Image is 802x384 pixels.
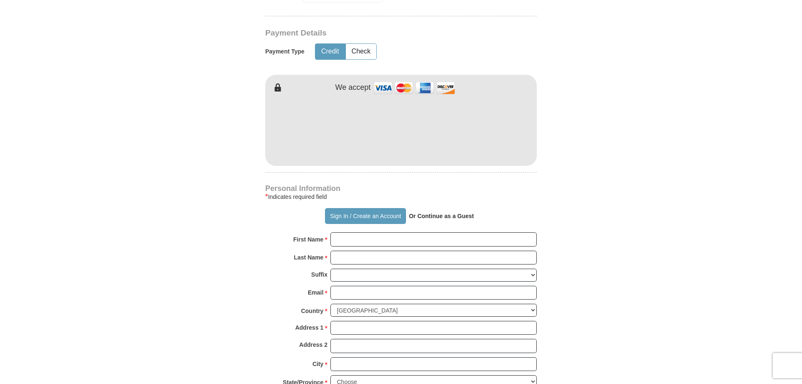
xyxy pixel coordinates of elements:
img: credit cards accepted [373,79,456,97]
strong: First Name [293,234,323,245]
strong: Email [308,287,323,298]
h4: We accept [335,83,371,92]
div: Indicates required field [265,192,537,202]
strong: Country [301,305,324,317]
h4: Personal Information [265,185,537,192]
button: Check [346,44,376,59]
strong: Or Continue as a Guest [409,213,474,219]
strong: Address 1 [295,322,324,333]
h5: Payment Type [265,48,305,55]
button: Sign In / Create an Account [325,208,406,224]
strong: Last Name [294,252,324,263]
strong: Address 2 [299,339,327,351]
strong: Suffix [311,269,327,280]
button: Credit [315,44,345,59]
strong: City [312,358,323,370]
h3: Payment Details [265,28,478,38]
